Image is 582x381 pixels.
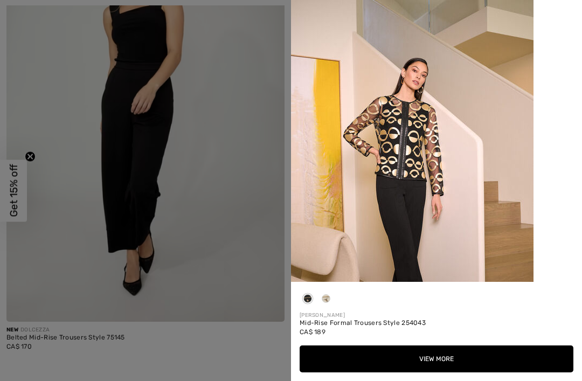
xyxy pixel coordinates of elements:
div: Birch [318,290,334,311]
div: Black [300,290,316,311]
span: Chat [25,8,47,17]
button: View More [300,345,573,372]
div: [PERSON_NAME] [300,311,573,320]
div: Mid-Rise Formal Trousers Style 254043 [300,320,573,327]
span: CA$ 189 [300,328,325,336]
